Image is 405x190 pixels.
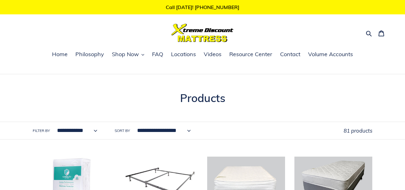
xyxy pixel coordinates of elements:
button: Shop Now [109,50,147,59]
label: Filter by [33,128,50,134]
span: Locations [171,51,196,58]
img: Xtreme Discount Mattress [171,24,234,42]
a: Locations [168,50,199,59]
a: Contact [277,50,303,59]
span: FAQ [152,51,163,58]
span: Home [52,51,68,58]
span: Volume Accounts [308,51,353,58]
a: Volume Accounts [305,50,356,59]
a: Home [49,50,71,59]
span: Contact [280,51,300,58]
a: Philosophy [72,50,107,59]
span: Products [180,91,225,105]
a: Resource Center [226,50,275,59]
a: Videos [201,50,225,59]
span: Resource Center [229,51,272,58]
span: 81 products [344,127,372,134]
span: Shop Now [112,51,139,58]
a: FAQ [149,50,166,59]
span: Videos [204,51,222,58]
span: Philosophy [75,51,104,58]
label: Sort by [115,128,130,134]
